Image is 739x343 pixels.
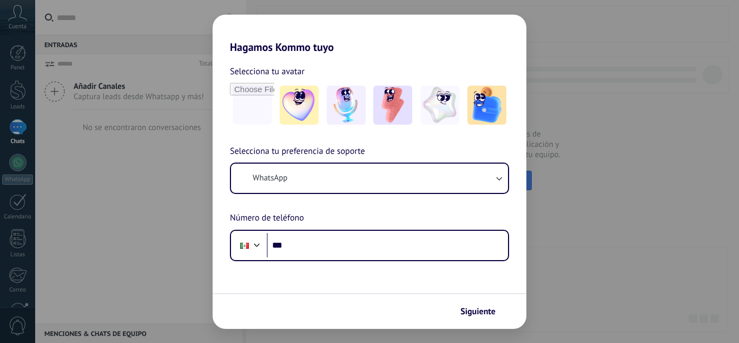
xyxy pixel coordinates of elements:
span: Número de teléfono [230,211,304,225]
span: Selecciona tu preferencia de soporte [230,145,365,159]
button: WhatsApp [231,164,508,193]
img: -1.jpeg [280,86,319,125]
span: WhatsApp [253,173,287,184]
button: Siguiente [456,302,510,321]
img: -4.jpeg [420,86,459,125]
span: Selecciona tu avatar [230,64,305,79]
span: Siguiente [460,308,496,315]
img: -2.jpeg [327,86,366,125]
h2: Hagamos Kommo tuyo [213,15,526,54]
img: -3.jpeg [373,86,412,125]
div: Mexico: + 52 [234,234,255,257]
img: -5.jpeg [467,86,506,125]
